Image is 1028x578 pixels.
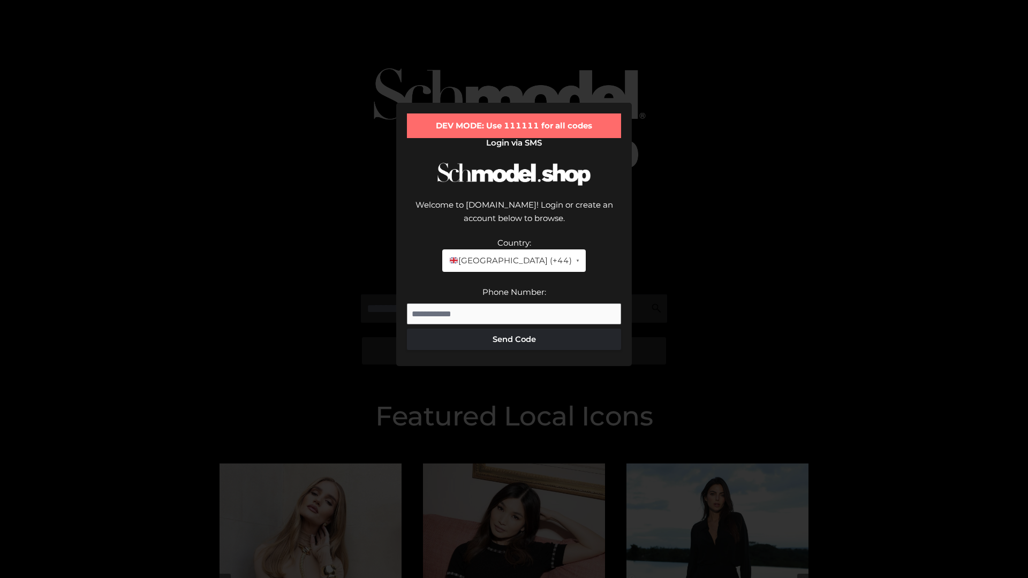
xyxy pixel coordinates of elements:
label: Country: [497,238,531,248]
button: Send Code [407,329,621,350]
span: [GEOGRAPHIC_DATA] (+44) [449,254,571,268]
h2: Login via SMS [407,138,621,148]
div: DEV MODE: Use 111111 for all codes [407,113,621,138]
div: Welcome to [DOMAIN_NAME]! Login or create an account below to browse. [407,198,621,236]
label: Phone Number: [482,287,546,297]
img: Schmodel Logo [434,153,594,195]
img: 🇬🇧 [450,256,458,264]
